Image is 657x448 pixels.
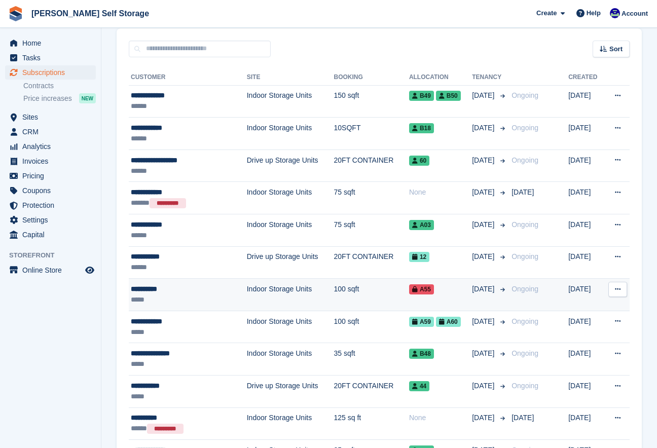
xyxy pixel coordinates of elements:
td: [DATE] [568,182,604,214]
span: Ongoing [512,317,538,325]
td: Drive up Storage Units [247,246,334,279]
th: Site [247,69,334,86]
span: Ongoing [512,252,538,260]
span: Storefront [9,250,101,260]
td: 75 sqft [334,214,409,247]
span: Sort [609,44,623,54]
span: Capital [22,228,83,242]
span: A55 [409,284,434,294]
span: Settings [22,213,83,227]
td: Drive up Storage Units [247,376,334,408]
td: 35 sqft [334,343,409,376]
a: Price increases NEW [23,93,96,104]
img: Justin Farthing [610,8,620,18]
span: Tasks [22,51,83,65]
td: Indoor Storage Units [247,214,334,247]
span: [DATE] [472,155,496,166]
span: A03 [409,220,434,230]
td: 75 sqft [334,182,409,214]
span: Subscriptions [22,65,83,80]
th: Allocation [409,69,472,86]
td: Indoor Storage Units [247,118,334,150]
td: [DATE] [568,85,604,118]
span: A59 [409,317,434,327]
span: Invoices [22,154,83,168]
span: [DATE] [512,414,534,422]
span: [DATE] [472,413,496,423]
a: menu [5,169,96,183]
span: Pricing [22,169,83,183]
span: B50 [436,91,461,101]
a: menu [5,183,96,198]
span: Ongoing [512,124,538,132]
td: 20FT CONTAINER [334,376,409,408]
td: 20FT CONTAINER [334,150,409,182]
span: Ongoing [512,220,538,229]
td: 100 sqft [334,279,409,311]
td: [DATE] [568,118,604,150]
td: Indoor Storage Units [247,182,334,214]
td: [DATE] [568,150,604,182]
td: Indoor Storage Units [247,311,334,343]
span: [DATE] [472,187,496,198]
td: [DATE] [568,279,604,311]
td: Indoor Storage Units [247,407,334,440]
span: [DATE] [472,316,496,327]
td: 125 sq ft [334,407,409,440]
td: [DATE] [568,407,604,440]
td: 20FT CONTAINER [334,246,409,279]
span: [DATE] [472,219,496,230]
a: [PERSON_NAME] Self Storage [27,5,153,22]
span: [DATE] [472,284,496,294]
span: Protection [22,198,83,212]
td: 10SQFT [334,118,409,150]
span: [DATE] [472,123,496,133]
span: [DATE] [472,251,496,262]
a: menu [5,110,96,124]
span: Ongoing [512,349,538,357]
td: [DATE] [568,343,604,376]
span: CRM [22,125,83,139]
span: [DATE] [472,381,496,391]
a: Contracts [23,81,96,91]
td: [DATE] [568,214,604,247]
span: Account [622,9,648,19]
span: B48 [409,349,434,359]
span: B18 [409,123,434,133]
span: Online Store [22,263,83,277]
span: Coupons [22,183,83,198]
a: menu [5,198,96,212]
span: Home [22,36,83,50]
a: menu [5,263,96,277]
span: 12 [409,252,429,262]
td: Indoor Storage Units [247,343,334,376]
a: menu [5,125,96,139]
span: Ongoing [512,382,538,390]
img: stora-icon-8386f47178a22dfd0bd8f6a31ec36ba5ce8667c1dd55bd0f319d3a0aa187defe.svg [8,6,23,21]
div: None [409,413,472,423]
span: Ongoing [512,285,538,293]
td: [DATE] [568,311,604,343]
span: Sites [22,110,83,124]
span: B49 [409,91,434,101]
span: 60 [409,156,429,166]
a: menu [5,139,96,154]
th: Created [568,69,604,86]
th: Booking [334,69,409,86]
td: [DATE] [568,246,604,279]
td: Indoor Storage Units [247,279,334,311]
a: menu [5,36,96,50]
div: NEW [79,93,96,103]
span: 44 [409,381,429,391]
span: Create [536,8,557,18]
span: Help [587,8,601,18]
td: Drive up Storage Units [247,150,334,182]
td: Indoor Storage Units [247,85,334,118]
a: menu [5,65,96,80]
span: Price increases [23,94,72,103]
span: [DATE] [472,348,496,359]
span: Analytics [22,139,83,154]
a: menu [5,228,96,242]
span: Ongoing [512,91,538,99]
a: menu [5,154,96,168]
